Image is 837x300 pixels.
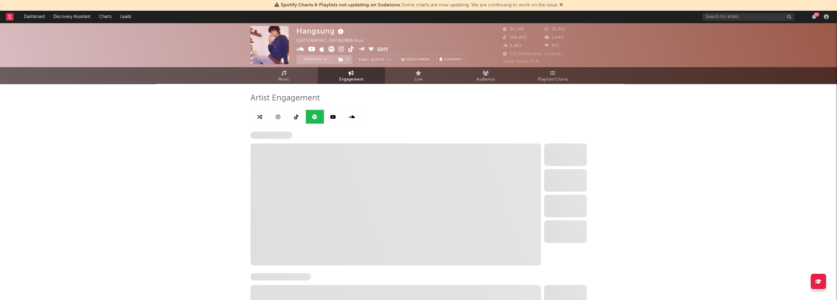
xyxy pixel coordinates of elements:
div: [GEOGRAPHIC_DATA] | R&B/Soul [296,37,371,45]
span: Live [415,76,423,83]
button: Tracking [296,55,335,64]
div: Hangsung [296,26,345,36]
span: 2,483 [503,44,521,48]
a: Discovery Assistant [49,11,95,23]
span: Playlists/Charts [538,76,568,83]
span: 134,326 Monthly Listeners [503,52,563,56]
span: 5,940 [545,36,564,40]
button: Edit [377,46,388,54]
input: Search for artists [702,13,794,21]
button: Email AlertsOn [355,55,395,64]
a: Audience [452,67,520,84]
a: Playlists/Charts [520,67,587,84]
span: 33,332 [545,27,565,31]
button: (1) [335,55,352,64]
a: Leads [116,11,135,23]
button: Summary [436,55,465,64]
a: Live [385,67,452,84]
span: Summary [444,58,462,61]
span: ( 1 ) [335,55,353,64]
span: : Some charts are now updating. We are continuing to work on the issue [281,3,557,8]
a: Charts [95,11,116,23]
button: 60 [812,14,816,19]
span: Jump Score: 75.6 [503,60,539,63]
em: On [386,58,392,62]
a: Music [250,67,318,84]
span: Dismiss [559,3,563,8]
span: 54,746 [503,27,524,31]
span: Music [278,76,290,83]
span: Engagement [339,76,364,83]
span: Audience [476,76,495,83]
span: Artist Engagement [250,95,320,102]
span: Spotify Monthly Listeners [250,273,311,280]
span: Benchmark [407,56,430,63]
a: Benchmark [398,55,433,64]
div: 60 [814,12,819,17]
span: Spotify Charts & Playlists not updating on Sodatone [281,3,400,8]
span: 303 [545,44,559,48]
span: 146,800 [503,36,527,40]
a: Dashboard [20,11,49,23]
a: Engagement [318,67,385,84]
span: Spotify Followers [250,132,292,139]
